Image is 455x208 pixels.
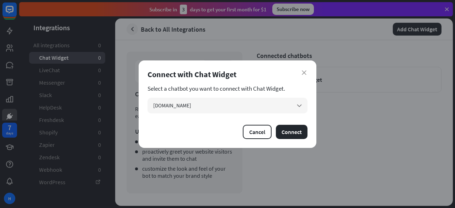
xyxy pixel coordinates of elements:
button: Connect [276,125,307,139]
div: Connect with Chat Widget [148,69,307,79]
button: Cancel [243,125,272,139]
button: Open LiveChat chat widget [6,3,27,24]
section: Select a chatbot you want to connect with Chat Widget. [148,85,307,92]
span: [DOMAIN_NAME] [153,102,191,109]
i: close [302,70,306,75]
i: arrow_down [295,102,303,110]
